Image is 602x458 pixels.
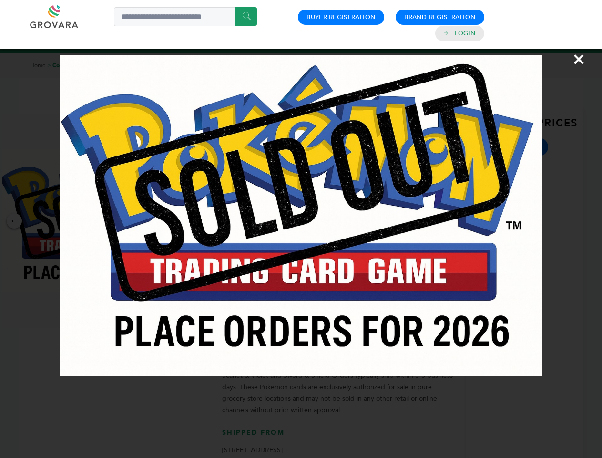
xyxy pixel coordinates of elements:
a: Login [455,29,476,38]
a: Buyer Registration [306,13,376,21]
span: × [572,46,585,73]
a: Brand Registration [404,13,476,21]
img: Image Preview [60,55,541,376]
input: Search a product or brand... [114,7,257,26]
